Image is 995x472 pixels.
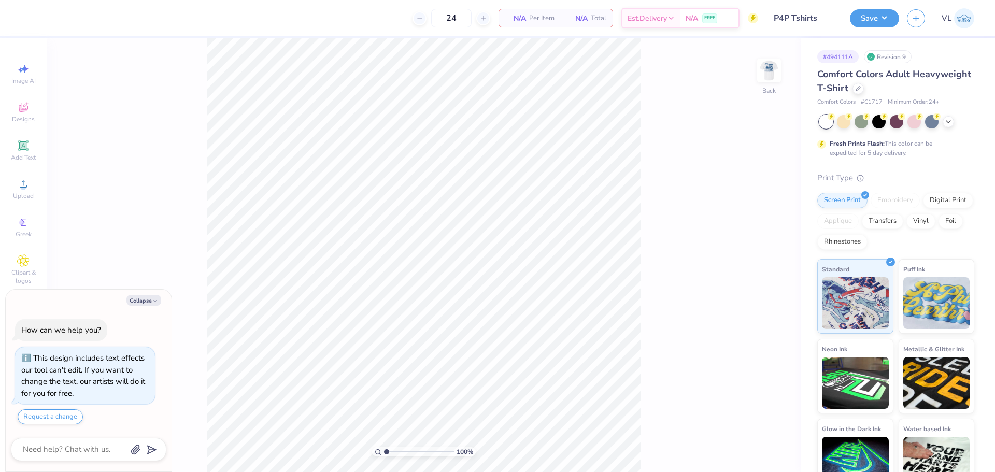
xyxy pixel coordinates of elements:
[817,193,868,208] div: Screen Print
[903,357,970,409] img: Metallic & Glitter Ink
[903,264,925,275] span: Puff Ink
[939,213,963,229] div: Foil
[850,9,899,27] button: Save
[817,68,971,94] span: Comfort Colors Adult Heavyweight T-Shirt
[903,344,964,354] span: Metallic & Glitter Ink
[762,86,776,95] div: Back
[16,230,32,238] span: Greek
[864,50,912,63] div: Revision 9
[817,213,859,229] div: Applique
[822,264,849,275] span: Standard
[942,8,974,28] a: VL
[686,13,698,24] span: N/A
[923,193,973,208] div: Digital Print
[12,115,35,123] span: Designs
[126,295,161,306] button: Collapse
[817,234,868,250] div: Rhinestones
[822,423,881,434] span: Glow in the Dark Ink
[942,12,951,24] span: VL
[628,13,667,24] span: Est. Delivery
[861,98,883,107] span: # C1717
[903,277,970,329] img: Puff Ink
[21,325,101,335] div: How can we help you?
[759,60,779,81] img: Back
[830,139,885,148] strong: Fresh Prints Flash:
[830,139,957,158] div: This color can be expedited for 5 day delivery.
[11,77,36,85] span: Image AI
[431,9,472,27] input: – –
[822,277,889,329] img: Standard
[871,193,920,208] div: Embroidery
[817,172,974,184] div: Print Type
[591,13,606,24] span: Total
[529,13,555,24] span: Per Item
[766,8,842,28] input: Untitled Design
[888,98,940,107] span: Minimum Order: 24 +
[822,357,889,409] img: Neon Ink
[5,268,41,285] span: Clipart & logos
[21,353,145,398] div: This design includes text effects our tool can't edit. If you want to change the text, our artist...
[704,15,715,22] span: FREE
[817,50,859,63] div: # 494111A
[13,192,34,200] span: Upload
[457,447,473,456] span: 100 %
[903,423,951,434] span: Water based Ink
[11,153,36,162] span: Add Text
[817,98,856,107] span: Comfort Colors
[906,213,935,229] div: Vinyl
[862,213,903,229] div: Transfers
[18,409,83,424] button: Request a change
[822,344,847,354] span: Neon Ink
[567,13,588,24] span: N/A
[954,8,974,28] img: Vincent Lloyd Laurel
[505,13,526,24] span: N/A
